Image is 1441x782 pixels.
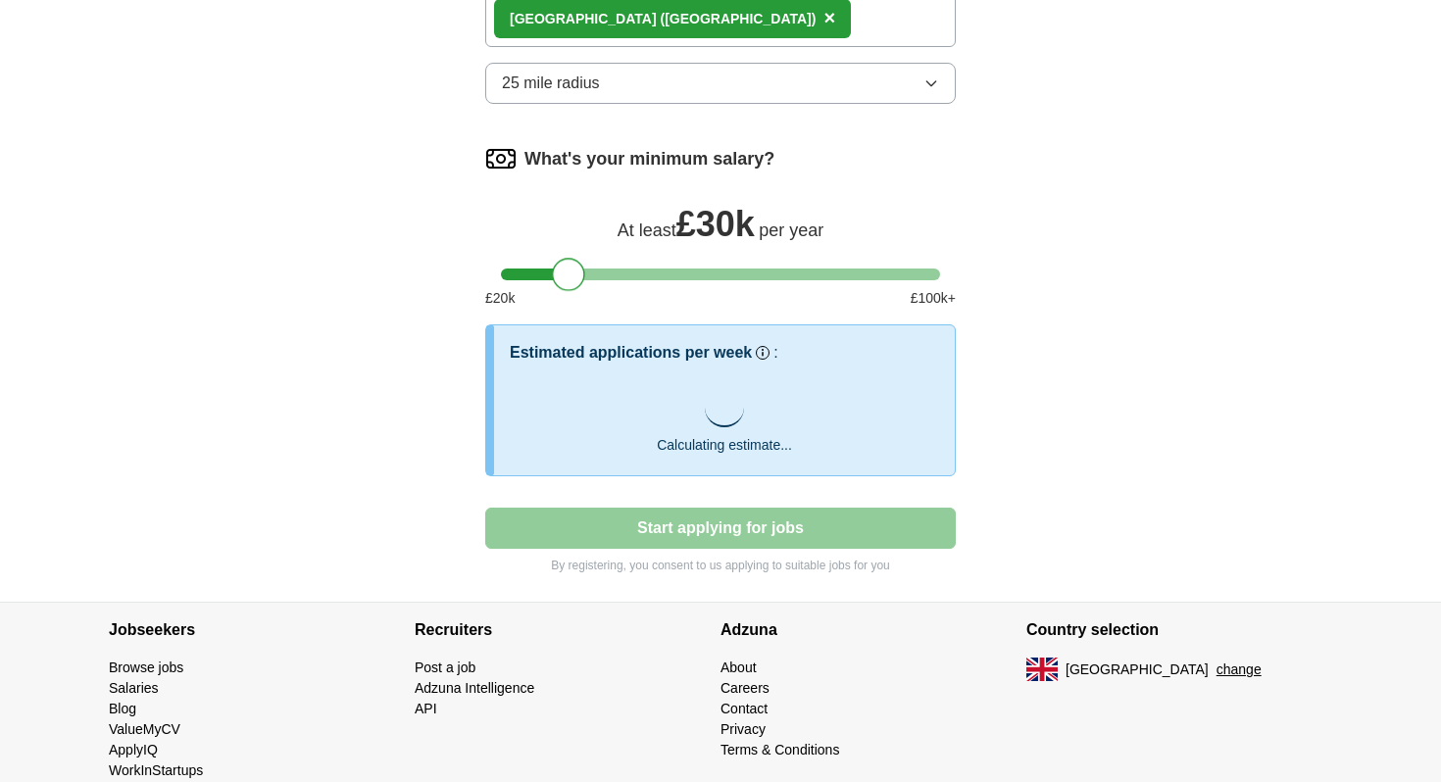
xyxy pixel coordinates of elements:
a: Blog [109,701,136,716]
a: About [720,660,757,675]
a: Careers [720,680,770,696]
h3: : [773,341,777,365]
a: Privacy [720,721,766,737]
button: Start applying for jobs [485,508,956,549]
a: WorkInStartups [109,762,203,778]
span: At least [618,220,676,240]
a: API [415,701,437,716]
span: [GEOGRAPHIC_DATA] [1066,660,1209,680]
a: Browse jobs [109,660,183,675]
h3: Estimated applications per week [510,341,752,365]
strong: [GEOGRAPHIC_DATA] [510,11,657,26]
a: Post a job [415,660,475,675]
span: × [823,7,835,28]
p: By registering, you consent to us applying to suitable jobs for you [485,557,956,574]
a: ValueMyCV [109,721,180,737]
img: salary.png [485,143,517,174]
a: Contact [720,701,768,716]
span: ([GEOGRAPHIC_DATA]) [660,11,816,26]
a: Salaries [109,680,159,696]
a: Terms & Conditions [720,742,839,758]
button: 25 mile radius [485,63,956,104]
span: £ 30k [676,204,755,244]
p: Calculating estimate... [657,435,792,456]
button: change [1217,660,1262,680]
a: Adzuna Intelligence [415,680,534,696]
span: £ 20 k [485,288,515,309]
h4: Country selection [1026,603,1332,658]
span: 25 mile radius [502,72,600,95]
span: per year [759,220,823,240]
img: UK flag [1026,658,1058,681]
label: What's your minimum salary? [524,146,774,172]
button: × [823,4,835,33]
a: ApplyIQ [109,742,158,758]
